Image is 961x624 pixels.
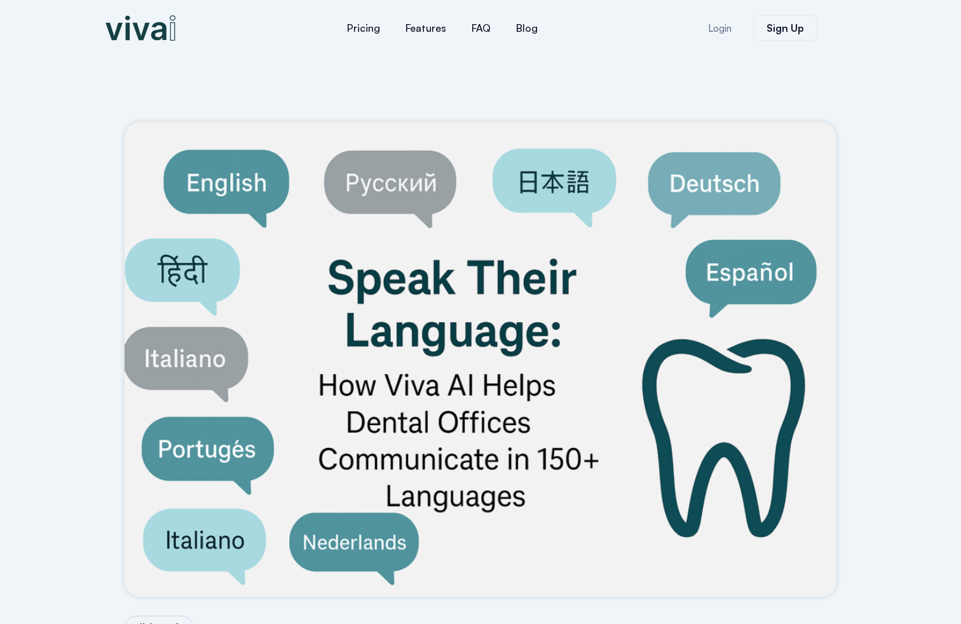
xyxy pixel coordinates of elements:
[753,15,817,41] a: Sign Up
[767,23,804,33] span: Sign Up
[708,24,732,33] span: Login
[125,122,836,597] img: Viva AI supports multiple languages for dental offices
[693,16,747,41] a: Login
[459,13,503,43] a: FAQ
[258,13,627,43] nav: Menu
[503,13,550,43] a: Blog
[334,13,393,43] a: Pricing
[393,13,459,43] a: Features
